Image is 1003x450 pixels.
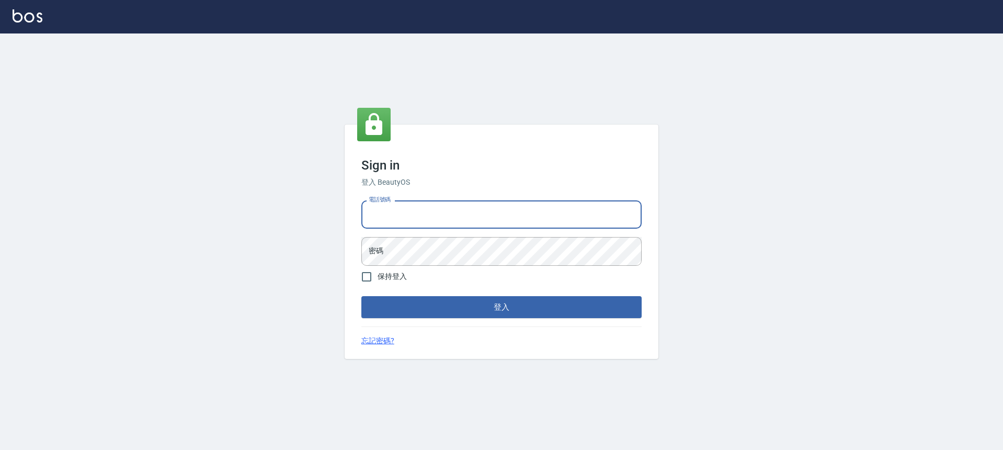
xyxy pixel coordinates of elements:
label: 電話號碼 [369,196,391,204]
a: 忘記密碼? [361,335,394,346]
button: 登入 [361,296,642,318]
span: 保持登入 [378,271,407,282]
h3: Sign in [361,158,642,173]
img: Logo [13,9,42,22]
h6: 登入 BeautyOS [361,177,642,188]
